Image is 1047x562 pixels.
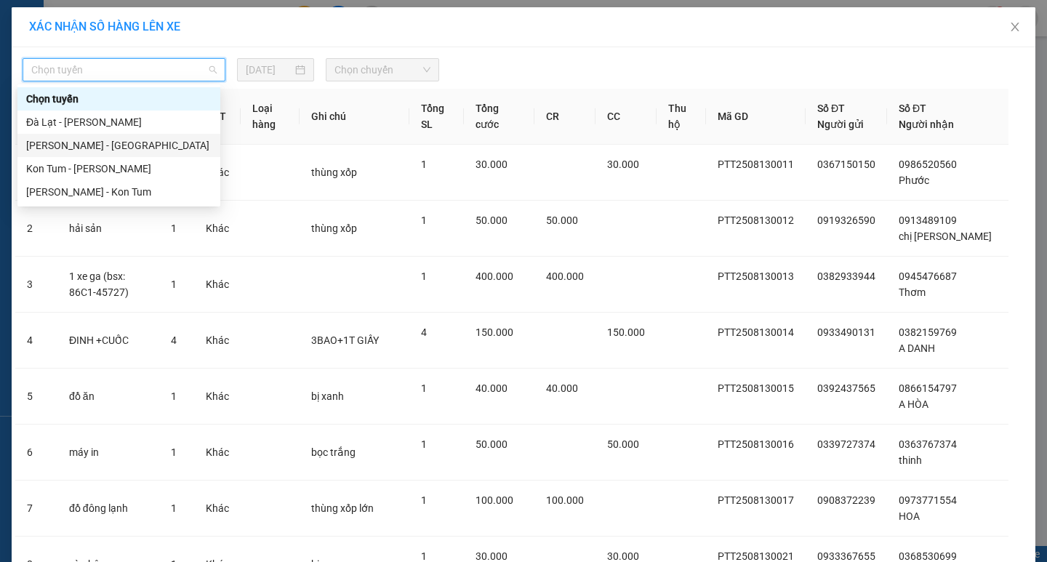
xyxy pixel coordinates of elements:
[595,89,657,145] th: CC
[718,550,794,562] span: PTT2508130021
[15,257,57,313] td: 3
[899,119,954,130] span: Người nhận
[15,481,57,537] td: 7
[476,270,513,282] span: 400.000
[718,214,794,226] span: PTT2508130012
[899,174,929,186] span: Phước
[1009,21,1021,33] span: close
[171,222,177,234] span: 1
[899,230,992,242] span: chị [PERSON_NAME]
[15,425,57,481] td: 6
[26,161,212,177] div: Kon Tum - [PERSON_NAME]
[421,494,427,506] span: 1
[817,550,875,562] span: 0933367655
[899,454,922,466] span: thinh
[334,59,430,81] span: Chọn chuyến
[899,494,957,506] span: 0973771554
[421,550,427,562] span: 1
[311,446,356,458] span: bọc trắng
[607,158,639,170] span: 30.000
[26,184,212,200] div: [PERSON_NAME] - Kon Tum
[718,438,794,450] span: PTT2508130016
[817,438,875,450] span: 0339727374
[57,201,159,257] td: hải sản
[607,550,639,562] span: 30.000
[57,257,159,313] td: 1 xe ga (bsx: 86C1-45727)
[17,157,220,180] div: Kon Tum - Phan Thiết
[899,270,957,282] span: 0945476687
[57,313,159,369] td: ĐINH +CUỐC
[57,425,159,481] td: máy in
[817,326,875,338] span: 0933490131
[171,278,177,290] span: 1
[546,382,578,394] span: 40.000
[421,158,427,170] span: 1
[421,382,427,394] span: 1
[194,257,241,313] td: Khác
[421,326,427,338] span: 4
[171,446,177,458] span: 1
[311,222,357,234] span: thùng xốp
[899,326,957,338] span: 0382159769
[534,89,595,145] th: CR
[31,59,217,81] span: Chọn tuyến
[26,137,212,153] div: [PERSON_NAME] - [GEOGRAPHIC_DATA]
[817,119,864,130] span: Người gửi
[546,214,578,226] span: 50.000
[817,158,875,170] span: 0367150150
[311,502,374,514] span: thùng xốp lớn
[657,89,706,145] th: Thu hộ
[300,89,409,145] th: Ghi chú
[706,89,806,145] th: Mã GD
[817,382,875,394] span: 0392437565
[421,270,427,282] span: 1
[817,103,845,114] span: Số ĐT
[421,438,427,450] span: 1
[899,550,957,562] span: 0368530699
[995,7,1035,48] button: Close
[311,390,344,402] span: bị xanh
[718,382,794,394] span: PTT2508130015
[15,201,57,257] td: 2
[241,89,300,145] th: Loại hàng
[194,425,241,481] td: Khác
[817,214,875,226] span: 0919326590
[15,369,57,425] td: 5
[607,438,639,450] span: 50.000
[899,158,957,170] span: 0986520560
[718,326,794,338] span: PTT2508130014
[311,334,379,346] span: 3BAO+1T GIẤY
[26,114,212,130] div: Đà Lạt - [PERSON_NAME]
[194,481,241,537] td: Khác
[127,85,261,116] div: Nhận: VP [GEOGRAPHIC_DATA]
[476,438,508,450] span: 50.000
[718,494,794,506] span: PTT2508130017
[15,313,57,369] td: 4
[17,87,220,111] div: Chọn tuyến
[171,390,177,402] span: 1
[421,214,427,226] span: 1
[546,270,584,282] span: 400.000
[718,270,794,282] span: PTT2508130013
[246,62,293,78] input: 13/08/2025
[607,326,645,338] span: 150.000
[171,502,177,514] span: 1
[899,438,957,450] span: 0363767374
[17,134,220,157] div: Phan Thiết - Đà Lạt
[17,111,220,134] div: Đà Lạt - Phan Thiết
[899,286,926,298] span: Thơm
[194,313,241,369] td: Khác
[171,334,177,346] span: 4
[476,158,508,170] span: 30.000
[409,89,463,145] th: Tổng SL
[194,201,241,257] td: Khác
[29,20,180,33] span: XÁC NHẬN SỐ HÀNG LÊN XE
[899,510,920,522] span: HOA
[899,398,928,410] span: A HÒA
[899,342,935,354] span: A DANH
[899,214,957,226] span: 0913489109
[476,326,513,338] span: 150.000
[11,85,120,116] div: Gửi: VP [PERSON_NAME]
[57,481,159,537] td: đồ đông lạnh
[817,494,875,506] span: 0908372239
